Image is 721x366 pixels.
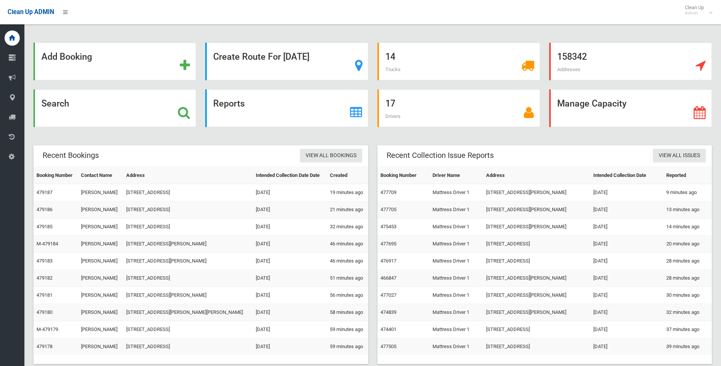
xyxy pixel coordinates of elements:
[205,43,368,80] a: Create Route For [DATE]
[253,184,326,201] td: [DATE]
[123,338,253,355] td: [STREET_ADDRESS]
[300,149,362,163] a: View All Bookings
[78,236,123,253] td: [PERSON_NAME]
[253,253,326,270] td: [DATE]
[385,51,395,62] strong: 14
[253,287,326,304] td: [DATE]
[380,241,396,247] a: 477695
[123,236,253,253] td: [STREET_ADDRESS][PERSON_NAME]
[653,149,706,163] a: View All Issues
[483,338,590,355] td: [STREET_ADDRESS]
[36,189,52,195] a: 479187
[36,326,58,332] a: M-479179
[380,309,396,315] a: 474839
[429,321,483,338] td: Mattress Driver 1
[78,201,123,218] td: [PERSON_NAME]
[327,321,368,338] td: 59 minutes ago
[36,207,52,212] a: 479186
[36,275,52,281] a: 479182
[36,309,52,315] a: 479180
[33,89,196,127] a: Search
[327,253,368,270] td: 46 minutes ago
[33,167,78,184] th: Booking Number
[385,98,395,109] strong: 17
[327,218,368,236] td: 32 minutes ago
[590,236,663,253] td: [DATE]
[590,253,663,270] td: [DATE]
[123,218,253,236] td: [STREET_ADDRESS]
[429,304,483,321] td: Mattress Driver 1
[429,253,483,270] td: Mattress Driver 1
[590,304,663,321] td: [DATE]
[685,10,704,16] small: Admin
[385,113,401,119] span: Drivers
[429,236,483,253] td: Mattress Driver 1
[380,207,396,212] a: 477705
[123,321,253,338] td: [STREET_ADDRESS]
[327,287,368,304] td: 56 minutes ago
[590,321,663,338] td: [DATE]
[327,184,368,201] td: 19 minutes ago
[557,98,626,109] strong: Manage Capacity
[205,89,368,127] a: Reports
[41,98,69,109] strong: Search
[123,184,253,201] td: [STREET_ADDRESS]
[483,304,590,321] td: [STREET_ADDRESS][PERSON_NAME]
[78,304,123,321] td: [PERSON_NAME]
[253,218,326,236] td: [DATE]
[36,292,52,298] a: 479181
[377,167,430,184] th: Booking Number
[123,287,253,304] td: [STREET_ADDRESS][PERSON_NAME]
[377,43,540,80] a: 14 Trucks
[590,167,663,184] th: Intended Collection Date
[380,292,396,298] a: 477027
[549,43,712,80] a: 158342 Addresses
[549,89,712,127] a: Manage Capacity
[253,167,326,184] th: Intended Collection Date Date
[429,167,483,184] th: Driver Name
[78,270,123,287] td: [PERSON_NAME]
[8,8,54,16] span: Clean Up ADMIN
[123,167,253,184] th: Address
[123,253,253,270] td: [STREET_ADDRESS][PERSON_NAME]
[429,218,483,236] td: Mattress Driver 1
[483,184,590,201] td: [STREET_ADDRESS][PERSON_NAME]
[78,253,123,270] td: [PERSON_NAME]
[253,201,326,218] td: [DATE]
[78,321,123,338] td: [PERSON_NAME]
[41,51,92,62] strong: Add Booking
[663,304,712,321] td: 32 minutes ago
[483,201,590,218] td: [STREET_ADDRESS][PERSON_NAME]
[483,236,590,253] td: [STREET_ADDRESS]
[377,148,503,163] header: Recent Collection Issue Reports
[663,218,712,236] td: 14 minutes ago
[380,344,396,349] a: 477505
[557,67,580,72] span: Addresses
[78,218,123,236] td: [PERSON_NAME]
[557,51,587,62] strong: 158342
[483,218,590,236] td: [STREET_ADDRESS][PERSON_NAME]
[429,287,483,304] td: Mattress Driver 1
[663,253,712,270] td: 28 minutes ago
[253,236,326,253] td: [DATE]
[36,258,52,264] a: 479183
[123,270,253,287] td: [STREET_ADDRESS]
[429,338,483,355] td: Mattress Driver 1
[681,5,711,16] span: Clean Up
[663,321,712,338] td: 37 minutes ago
[380,258,396,264] a: 476917
[385,67,401,72] span: Trucks
[380,224,396,229] a: 475453
[327,201,368,218] td: 21 minutes ago
[590,218,663,236] td: [DATE]
[123,201,253,218] td: [STREET_ADDRESS]
[327,167,368,184] th: Created
[663,184,712,201] td: 9 minutes ago
[663,338,712,355] td: 39 minutes ago
[380,275,396,281] a: 466847
[483,321,590,338] td: [STREET_ADDRESS]
[327,304,368,321] td: 58 minutes ago
[78,184,123,201] td: [PERSON_NAME]
[78,287,123,304] td: [PERSON_NAME]
[36,344,52,349] a: 479178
